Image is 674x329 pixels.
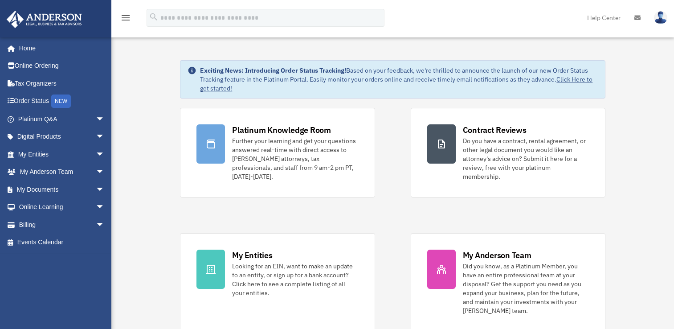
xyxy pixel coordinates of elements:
[96,110,114,128] span: arrow_drop_down
[6,39,114,57] a: Home
[96,145,114,164] span: arrow_drop_down
[180,108,375,197] a: Platinum Knowledge Room Further your learning and get your questions answered real-time with dire...
[96,163,114,181] span: arrow_drop_down
[96,128,114,146] span: arrow_drop_down
[232,136,358,181] div: Further your learning and get your questions answered real-time with direct access to [PERSON_NAM...
[654,11,667,24] img: User Pic
[232,250,272,261] div: My Entities
[120,12,131,23] i: menu
[4,11,85,28] img: Anderson Advisors Platinum Portal
[200,66,597,93] div: Based on your feedback, we're thrilled to announce the launch of our new Order Status Tracking fe...
[232,262,358,297] div: Looking for an EIN, want to make an update to an entity, or sign up for a bank account? Click her...
[6,74,118,92] a: Tax Organizers
[96,216,114,234] span: arrow_drop_down
[96,181,114,199] span: arrow_drop_down
[463,124,527,136] div: Contract Reviews
[6,216,118,234] a: Billingarrow_drop_down
[463,136,589,181] div: Do you have a contract, rental agreement, or other legal document you would like an attorney's ad...
[232,124,331,136] div: Platinum Knowledge Room
[463,262,589,315] div: Did you know, as a Platinum Member, you have an entire professional team at your disposal? Get th...
[149,12,159,22] i: search
[6,198,118,216] a: Online Learningarrow_drop_down
[463,250,531,261] div: My Anderson Team
[96,198,114,217] span: arrow_drop_down
[200,66,346,74] strong: Exciting News: Introducing Order Status Tracking!
[6,110,118,128] a: Platinum Q&Aarrow_drop_down
[6,92,118,111] a: Order StatusNEW
[6,128,118,146] a: Digital Productsarrow_drop_down
[6,234,118,251] a: Events Calendar
[6,181,118,198] a: My Documentsarrow_drop_down
[120,16,131,23] a: menu
[6,145,118,163] a: My Entitiesarrow_drop_down
[6,163,118,181] a: My Anderson Teamarrow_drop_down
[6,57,118,75] a: Online Ordering
[200,75,592,92] a: Click Here to get started!
[411,108,605,197] a: Contract Reviews Do you have a contract, rental agreement, or other legal document you would like...
[51,95,71,108] div: NEW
